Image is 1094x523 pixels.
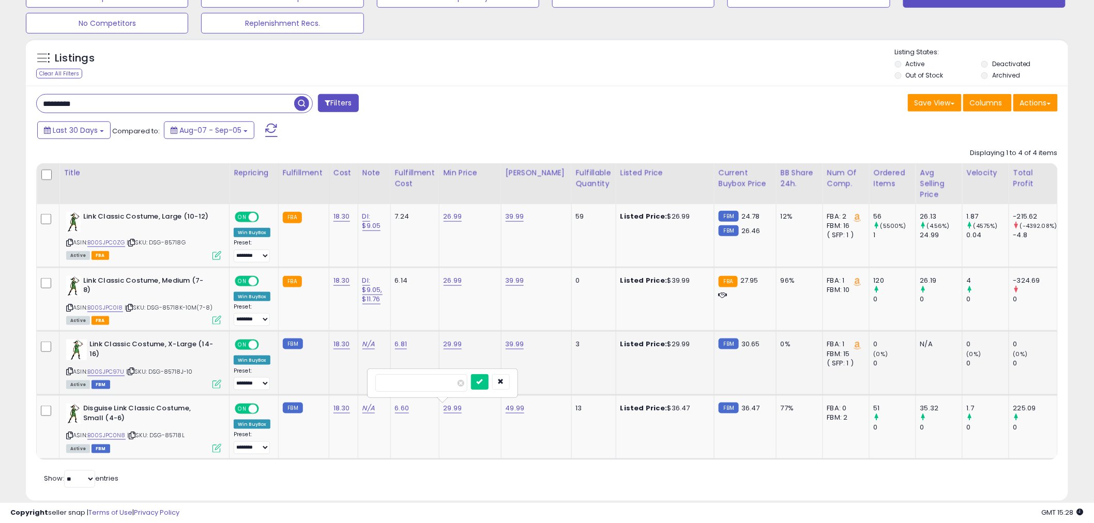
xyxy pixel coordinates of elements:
[967,167,1005,178] div: Velocity
[333,275,350,286] a: 18.30
[444,211,462,222] a: 26.99
[719,225,739,236] small: FBM
[741,339,760,349] span: 30.65
[444,339,462,349] a: 29.99
[318,94,358,112] button: Filters
[827,340,861,349] div: FBA: 1
[620,403,667,413] b: Listed Price:
[895,48,1068,57] p: Listing States:
[576,404,608,413] div: 13
[112,126,160,136] span: Compared to:
[87,367,125,376] a: B00SJPC97U
[53,125,98,135] span: Last 30 Days
[283,339,303,349] small: FBM
[908,94,962,112] button: Save View
[1013,350,1028,358] small: (0%)
[970,98,1002,108] span: Columns
[1013,94,1058,112] button: Actions
[66,316,90,325] span: All listings currently available for purchase on Amazon
[920,340,954,349] div: N/A
[967,212,1009,221] div: 1.87
[967,230,1009,240] div: 0.04
[66,276,81,297] img: 41BL+z+0rEL._SL40_.jpg
[92,444,110,453] span: FBM
[967,276,1009,285] div: 4
[1013,359,1057,368] div: 0
[974,222,998,230] small: (4575%)
[362,275,383,304] a: DI: $9.05, $11.76
[36,69,82,79] div: Clear All Filters
[967,350,981,358] small: (0%)
[1013,167,1053,189] div: Total Profit
[967,295,1009,304] div: 0
[1020,222,1057,230] small: (-4392.08%)
[89,340,215,361] b: Link Classic Costume, X-Large (14-16)
[234,239,270,263] div: Preset:
[880,222,906,230] small: (5500%)
[576,340,608,349] div: 3
[970,148,1058,158] div: Displaying 1 to 4 of 4 items
[257,405,274,413] span: OFF
[37,121,111,139] button: Last 30 Days
[395,403,409,413] a: 6.60
[333,167,354,178] div: Cost
[827,413,861,422] div: FBM: 2
[257,341,274,349] span: OFF
[620,212,706,221] div: $26.99
[920,404,962,413] div: 35.32
[827,349,861,359] div: FBM: 15
[827,167,865,189] div: Num of Comp.
[444,403,462,413] a: 29.99
[827,230,861,240] div: ( SFP: 1 )
[236,213,249,222] span: ON
[283,167,325,178] div: Fulfillment
[576,167,612,189] div: Fulfillable Quantity
[781,167,818,189] div: BB Share 24h.
[234,356,270,365] div: Win BuyBox
[88,507,132,517] a: Terms of Use
[874,404,916,413] div: 51
[719,167,772,189] div: Current Buybox Price
[920,230,962,240] div: 24.99
[64,167,225,178] div: Title
[333,339,350,349] a: 18.30
[87,238,125,247] a: B00SJPC0ZG
[234,228,270,237] div: Win BuyBox
[1013,340,1057,349] div: 0
[127,238,186,247] span: | SKU: DSG-85718G
[874,212,916,221] div: 56
[506,339,524,349] a: 39.99
[134,507,179,517] a: Privacy Policy
[620,211,667,221] b: Listed Price:
[66,380,90,389] span: All listings currently available for purchase on Amazon
[164,121,254,139] button: Aug-07 - Sep-05
[740,275,758,285] span: 27.95
[236,405,249,413] span: ON
[874,276,916,285] div: 120
[506,211,524,222] a: 39.99
[874,423,916,432] div: 0
[283,403,303,413] small: FBM
[506,167,567,178] div: [PERSON_NAME]
[234,431,270,454] div: Preset:
[127,431,185,439] span: | SKU: DSG-85718L
[10,508,179,518] div: seller snap | |
[125,303,212,312] span: | SKU: DSG-85718K-10M(7-8)
[719,211,739,222] small: FBM
[362,403,375,413] a: N/A
[874,295,916,304] div: 0
[83,276,209,298] b: Link Classic Costume, Medium (7-8)
[874,359,916,368] div: 0
[620,276,706,285] div: $39.99
[234,303,270,327] div: Preset:
[283,212,302,223] small: FBA
[827,276,861,285] div: FBA: 1
[874,350,888,358] small: (0%)
[1013,212,1057,221] div: -215.62
[126,367,192,376] span: | SKU: DSG-85718J-10
[236,341,249,349] span: ON
[1013,404,1057,413] div: 225.09
[283,276,302,287] small: FBA
[967,423,1009,432] div: 0
[967,340,1009,349] div: 0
